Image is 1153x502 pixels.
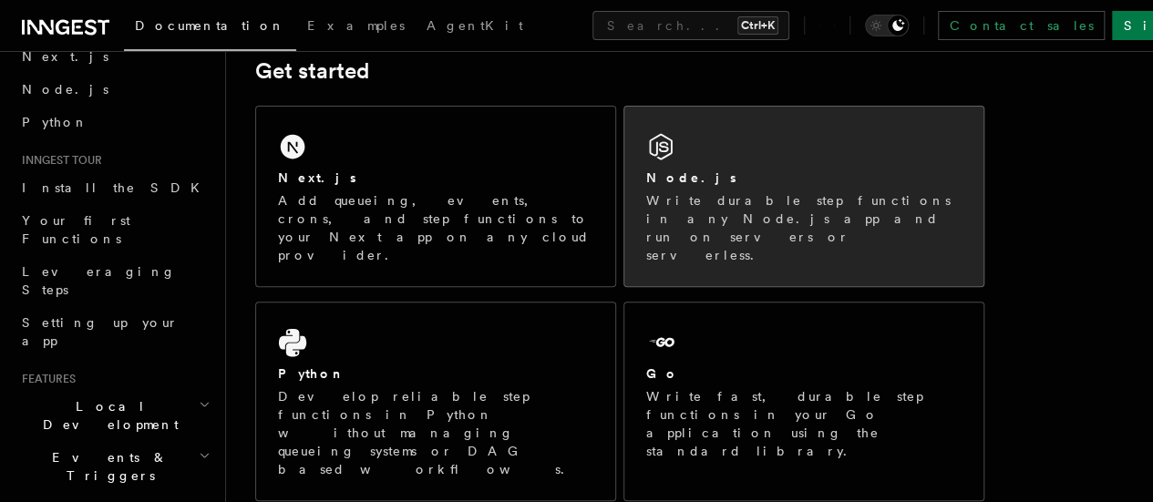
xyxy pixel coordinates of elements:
a: Leveraging Steps [15,255,214,306]
a: Install the SDK [15,171,214,204]
a: Node.jsWrite durable step functions in any Node.js app and run on servers or serverless. [623,106,984,287]
h2: Node.js [646,169,736,187]
a: Examples [296,5,416,49]
a: Documentation [124,5,296,51]
h2: Next.js [278,169,356,187]
span: Node.js [22,82,108,97]
button: Events & Triggers [15,441,214,492]
span: Install the SDK [22,180,211,195]
a: Setting up your app [15,306,214,357]
span: Features [15,372,76,386]
a: Python [15,106,214,138]
p: Write fast, durable step functions in your Go application using the standard library. [646,387,962,460]
span: Events & Triggers [15,448,199,485]
a: Your first Functions [15,204,214,255]
p: Add queueing, events, crons, and step functions to your Next app on any cloud provider. [278,191,593,264]
span: Next.js [22,49,108,64]
button: Search...Ctrl+K [592,11,789,40]
span: Setting up your app [22,315,179,348]
span: Examples [307,18,405,33]
h2: Go [646,364,679,383]
a: Next.js [15,40,214,73]
p: Write durable step functions in any Node.js app and run on servers or serverless. [646,191,962,264]
a: Next.jsAdd queueing, events, crons, and step functions to your Next app on any cloud provider. [255,106,616,287]
a: PythonDevelop reliable step functions in Python without managing queueing systems or DAG based wo... [255,302,616,501]
button: Toggle dark mode [865,15,909,36]
span: Python [22,115,88,129]
span: Your first Functions [22,213,130,246]
span: Local Development [15,397,199,434]
kbd: Ctrl+K [737,16,778,35]
h2: Python [278,364,345,383]
a: AgentKit [416,5,534,49]
span: AgentKit [427,18,523,33]
button: Local Development [15,390,214,441]
a: Contact sales [938,11,1105,40]
a: GoWrite fast, durable step functions in your Go application using the standard library. [623,302,984,501]
span: Documentation [135,18,285,33]
a: Get started [255,58,369,84]
span: Leveraging Steps [22,264,176,297]
p: Develop reliable step functions in Python without managing queueing systems or DAG based workflows. [278,387,593,478]
span: Inngest tour [15,153,102,168]
a: Node.js [15,73,214,106]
